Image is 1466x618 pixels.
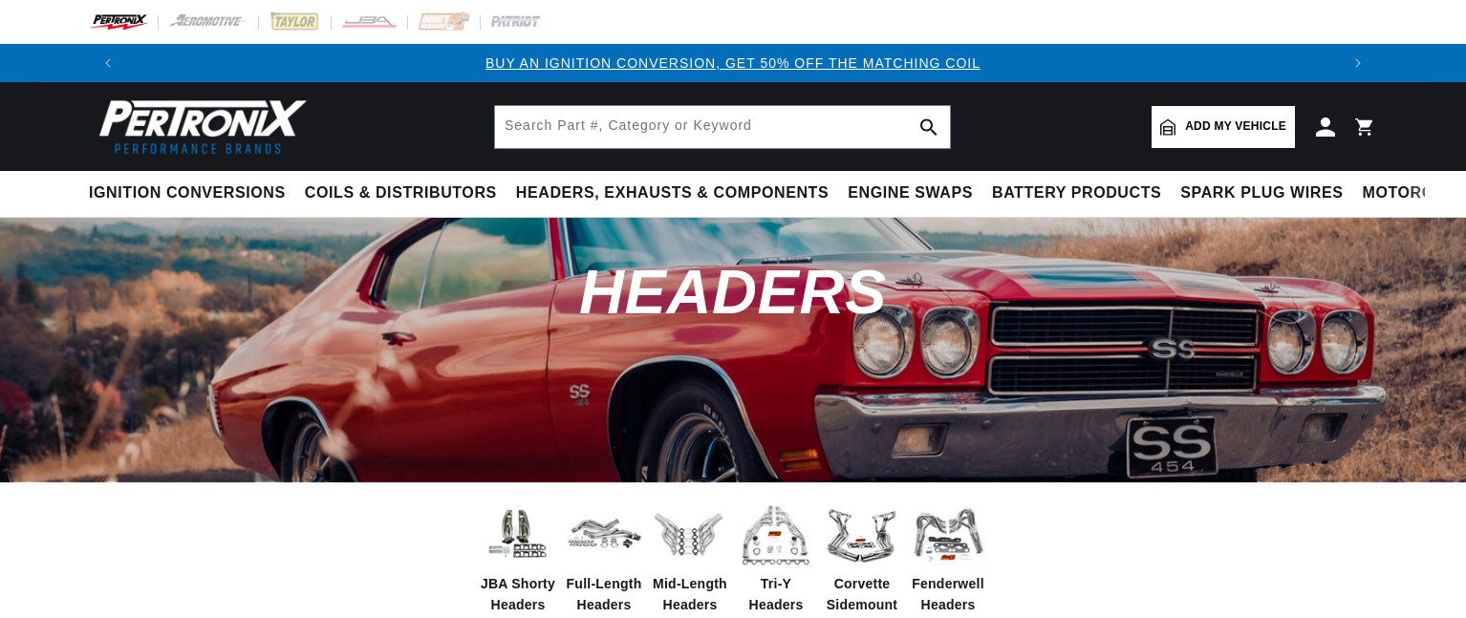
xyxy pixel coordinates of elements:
a: Mid-Length Headers Mid-Length Headers [652,497,728,616]
summary: Battery Products [982,171,1171,216]
summary: Spark Plug Wires [1171,171,1352,216]
button: Translation missing: en.sections.announcements.next_announcement [1339,44,1377,82]
span: Engine Swaps [848,183,973,203]
img: Fenderwell Headers [910,497,986,573]
img: Corvette Sidemount Headers [824,497,900,573]
img: Full-Length Headers [566,504,642,565]
span: Ignition Conversions [89,183,286,203]
img: Tri-Y Headers [738,497,814,573]
span: Tri-Y Headers [738,573,814,616]
a: Add my vehicle [1152,106,1295,148]
span: Mid-Length Headers [652,573,728,616]
button: Translation missing: en.sections.announcements.previous_announcement [89,44,127,82]
summary: Headers, Exhausts & Components [507,171,838,216]
span: Fenderwell Headers [910,573,986,616]
summary: Engine Swaps [838,171,982,216]
img: JBA Shorty Headers [480,502,556,566]
span: Headers, Exhausts & Components [516,183,829,203]
img: Pertronix [89,94,309,160]
summary: Coils & Distributors [295,171,507,216]
span: JBA Shorty Headers [480,573,556,616]
summary: Ignition Conversions [89,171,295,216]
div: 1 of 3 [127,53,1339,74]
slideshow-component: Translation missing: en.sections.announcements.announcement_bar [41,44,1425,82]
a: BUY AN IGNITION CONVERSION, GET 50% OFF THE MATCHING COIL [485,55,981,71]
img: Mid-Length Headers [652,497,728,573]
input: Search Part #, Category or Keyword [495,106,950,148]
a: Tri-Y Headers Tri-Y Headers [738,497,814,616]
a: JBA Shorty Headers JBA Shorty Headers [480,497,556,616]
a: Fenderwell Headers Fenderwell Headers [910,497,986,616]
span: Battery Products [992,183,1161,203]
button: search button [908,106,950,148]
div: Announcement [127,53,1339,74]
span: Spark Plug Wires [1180,183,1343,203]
span: Full-Length Headers [566,573,642,616]
span: Headers [579,257,887,327]
span: Add my vehicle [1185,117,1286,136]
span: Coils & Distributors [305,183,497,203]
a: Full-Length Headers Full-Length Headers [566,497,642,616]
